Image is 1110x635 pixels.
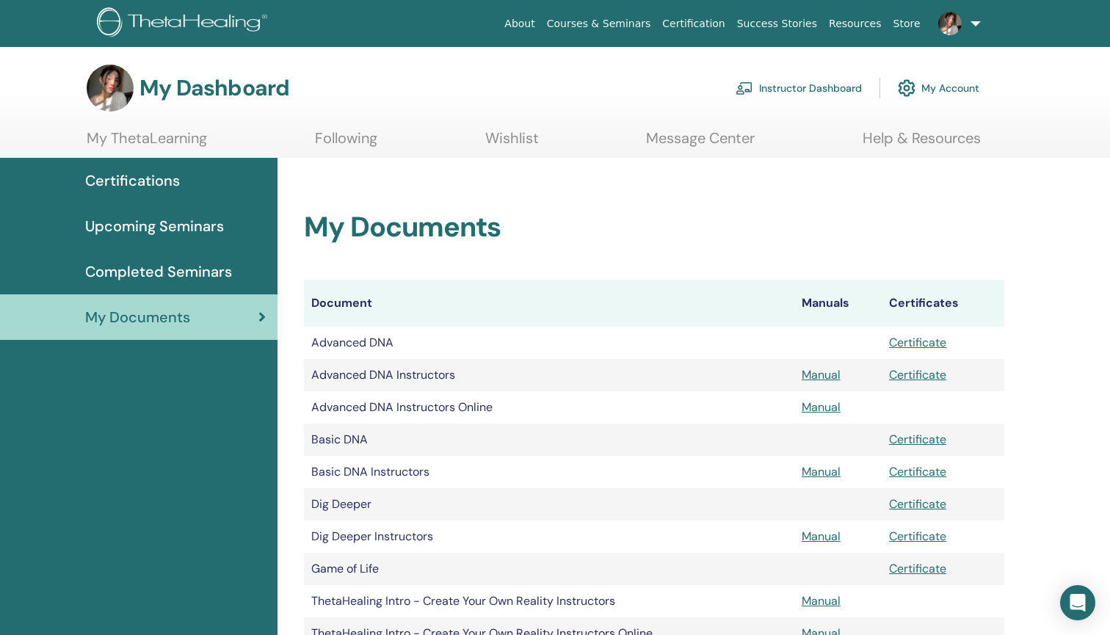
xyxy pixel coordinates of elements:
[304,359,794,391] td: Advanced DNA Instructors
[315,129,377,158] a: Following
[304,424,794,456] td: Basic DNA
[802,399,841,415] a: Manual
[889,529,946,544] a: Certificate
[736,72,862,104] a: Instructor Dashboard
[889,561,946,576] a: Certificate
[304,520,794,553] td: Dig Deeper Instructors
[889,367,946,382] a: Certificate
[1060,585,1095,620] div: Open Intercom Messenger
[139,75,289,101] h3: My Dashboard
[898,76,915,101] img: cog.svg
[938,12,962,35] img: default.jpg
[85,170,180,192] span: Certifications
[898,72,979,104] a: My Account
[87,65,134,112] img: default.jpg
[823,10,888,37] a: Resources
[304,211,1004,244] h2: My Documents
[304,456,794,488] td: Basic DNA Instructors
[85,215,224,237] span: Upcoming Seminars
[802,464,841,479] a: Manual
[304,327,794,359] td: Advanced DNA
[736,81,753,95] img: chalkboard-teacher.svg
[889,496,946,512] a: Certificate
[87,129,207,158] a: My ThetaLearning
[541,10,657,37] a: Courses & Seminars
[97,7,272,40] img: logo.png
[304,280,794,327] th: Document
[304,585,794,617] td: ThetaHealing Intro - Create Your Own Reality Instructors
[802,367,841,382] a: Manual
[888,10,926,37] a: Store
[889,464,946,479] a: Certificate
[794,280,882,327] th: Manuals
[656,10,730,37] a: Certification
[85,306,190,328] span: My Documents
[498,10,540,37] a: About
[304,553,794,585] td: Game of Life
[646,129,755,158] a: Message Center
[485,129,539,158] a: Wishlist
[802,593,841,609] a: Manual
[882,280,1004,327] th: Certificates
[731,10,823,37] a: Success Stories
[863,129,981,158] a: Help & Resources
[889,432,946,447] a: Certificate
[304,488,794,520] td: Dig Deeper
[85,261,232,283] span: Completed Seminars
[889,335,946,350] a: Certificate
[304,391,794,424] td: Advanced DNA Instructors Online
[802,529,841,544] a: Manual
